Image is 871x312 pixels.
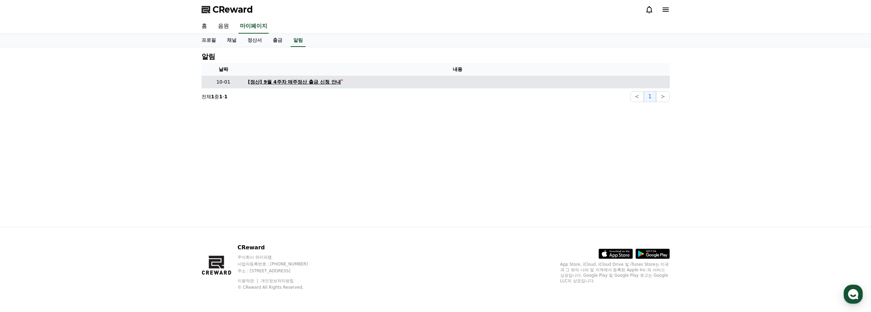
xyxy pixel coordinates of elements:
a: 홈 [2,217,45,234]
strong: 1 [224,94,228,99]
th: 내용 [245,63,670,76]
p: CReward [238,244,321,252]
a: 음원 [213,19,234,34]
p: © CReward All Rights Reserved. [238,285,321,290]
span: 홈 [22,227,26,233]
button: > [656,91,669,102]
strong: 1 [211,94,215,99]
a: 마이페이지 [239,19,269,34]
a: 홈 [196,19,213,34]
p: 전체 중 - [202,93,228,100]
a: CReward [202,4,253,15]
p: 주소 : [STREET_ADDRESS] [238,268,321,274]
a: 정산서 [242,34,267,47]
th: 날짜 [202,63,245,76]
button: 1 [644,91,656,102]
span: 대화 [63,228,71,233]
a: [정산] 9월 4주차 매주정산 출금 신청 안내 [248,78,667,86]
p: 사업자등록번호 : [PHONE_NUMBER] [238,261,321,267]
h4: 알림 [202,53,215,60]
button: < [630,91,644,102]
a: 이용약관 [238,278,259,283]
span: 설정 [106,227,114,233]
p: App Store, iCloud, iCloud Drive 및 iTunes Store는 미국과 그 밖의 나라 및 지역에서 등록된 Apple Inc.의 서비스 상표입니다. Goo... [560,262,670,284]
span: CReward [213,4,253,15]
a: 채널 [221,34,242,47]
div: [정산] 9월 4주차 매주정산 출금 신청 안내 [248,78,341,86]
a: 출금 [267,34,288,47]
p: 10-01 [204,78,243,86]
strong: 1 [219,94,222,99]
a: 알림 [291,34,306,47]
a: 설정 [88,217,131,234]
a: 개인정보처리방침 [261,278,294,283]
a: 대화 [45,217,88,234]
p: 주식회사 와이피랩 [238,254,321,260]
a: 프로필 [196,34,221,47]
